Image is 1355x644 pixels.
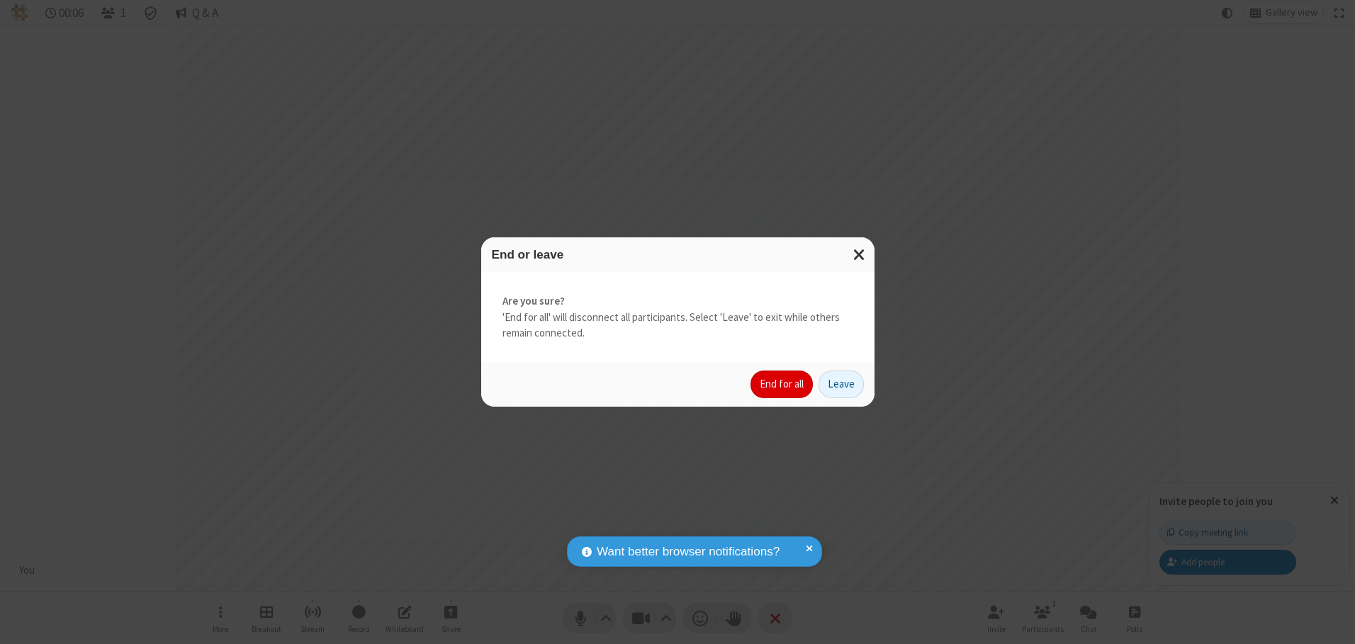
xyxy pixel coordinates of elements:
strong: Are you sure? [502,293,853,310]
span: Want better browser notifications? [597,543,780,561]
div: 'End for all' will disconnect all participants. Select 'Leave' to exit while others remain connec... [481,272,875,363]
button: Close modal [845,237,875,272]
h3: End or leave [492,248,864,261]
button: End for all [750,371,813,399]
button: Leave [819,371,864,399]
